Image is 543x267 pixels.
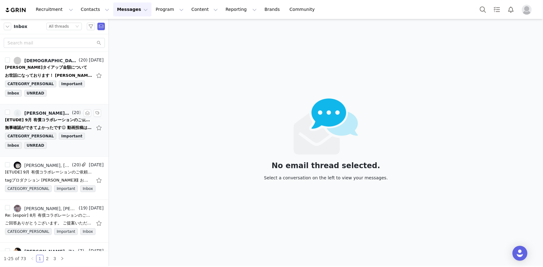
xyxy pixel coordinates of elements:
span: Important [54,228,78,235]
img: 9f5de37f-36ce-4bf7-8334-b1c5580d9fb9--s.jpg [14,109,21,117]
div: [DEMOGRAPHIC_DATA][PERSON_NAME], [PERSON_NAME] [24,58,77,63]
span: (7) [77,248,84,254]
div: [PERSON_NAME], Miwa [24,111,71,116]
a: [PERSON_NAME], ヌン [14,248,77,255]
div: ご回答ありがとうございます。 ご提案いただいたエチュード、 エスポワールのキャンペーンは現在終了しておりますが、 今後のキャンペーンで参加可能なプロジェクトがあるか確認いたします。 なお、イニス... [5,220,92,226]
div: [ETUDE] 9月 有償コラボレーションのご依頼（@miwa_asmr様） [5,117,92,123]
img: emails-empty2x.png [294,99,358,154]
img: b2f81592-b24c-41bd-bacd-7f1411a02baf.jpg [14,162,21,169]
span: Send Email [97,23,105,30]
div: [PERSON_NAME], [PERSON_NAME] [24,206,77,211]
button: Messages [113,2,152,16]
button: Reporting [222,2,260,16]
button: Content [188,2,222,16]
span: CATEGORY_PERSONAL [5,81,56,87]
div: お世話になっております！ 新塘 真理マネジメント担当の鵜木です！ 下記にて修正稿とサムネ候補を送付いたしましたので ご確認いただけますと幸いです！ ▼修正動画 https://drive.goo... [5,72,92,79]
i: icon: search [97,41,101,45]
div: No email thread selected. [264,162,388,169]
span: Inbox [80,185,96,192]
span: Inbox [80,228,96,235]
span: UNREAD [24,90,47,97]
div: 新塘真理タイアップ金額について [5,64,87,71]
span: (20) [71,162,81,168]
a: Tasks [490,2,504,16]
a: [PERSON_NAME], [PERSON_NAME] [14,205,77,212]
span: (20) [77,57,88,63]
div: Open Intercom Messenger [513,246,527,261]
button: Recruitment [32,2,77,16]
a: 1 [36,255,43,262]
li: 1-25 of 73 [4,255,26,262]
div: 無事確認ができてよかったです😌 動画投稿は本日29日でしょうか？ また、指定ハッシュタグのご連絡もお待ちしてます😌✨ 2025年9月29日(月) 17:48 엄정민 <minaeom25@gma... [5,125,92,131]
div: [PERSON_NAME], [PERSON_NAME] [24,163,71,168]
div: All threads [49,23,69,30]
li: 2 [44,255,51,262]
span: Inbox [5,142,22,149]
button: Profile [518,5,538,15]
div: Select a conversation on the left to view your messages. [264,174,388,181]
span: Important [54,185,78,192]
li: Next Page [59,255,66,262]
img: placeholder-profile.jpg [522,5,532,15]
li: 1 [36,255,44,262]
div: tagプロダクション 高田様 お世話になっております。 Amorepacificのジョンミンです。 確認ありがとうございます。 10月10日の動画を楽しみにしております。 今後ともよろしくお願い... [5,177,92,183]
img: grin logo [5,7,27,13]
i: icon: down [75,25,79,29]
span: Inbox [5,90,22,97]
a: [PERSON_NAME], [PERSON_NAME] [14,162,71,169]
img: 81f49241-bad2-4f7c-9382-2b81127225f6.jpg [14,205,21,212]
i: icon: left [30,257,34,260]
input: Search mail [4,38,105,48]
span: Important [59,133,85,140]
button: Notifications [504,2,518,16]
span: Inbox [14,23,27,30]
li: Previous Page [29,255,36,262]
button: Program [152,2,187,16]
div: [PERSON_NAME], ヌン [24,249,77,254]
button: Search [476,2,490,16]
a: 3 [51,255,58,262]
i: icon: right [60,257,64,260]
a: [DEMOGRAPHIC_DATA][PERSON_NAME], [PERSON_NAME] [14,57,77,64]
li: 3 [51,255,59,262]
a: [PERSON_NAME], Miwa [14,109,71,117]
div: [ETUDE] 9月 有償コラボレーションのご依頼（@sabon_246様） [5,169,92,175]
div: Re: [espoir] 8月 有償コラボレーションのご依頼（@seira_sw様） [5,212,92,219]
span: CATEGORY_PERSONAL [5,185,52,192]
span: UNREAD [24,142,47,149]
a: Community [286,2,321,16]
a: Brands [261,2,285,16]
a: 2 [44,255,51,262]
button: Contacts [77,2,113,16]
span: Important [59,81,85,87]
img: db6061ca-e245-482f-9ab2-292b022f7b91.jpg [14,248,21,255]
span: (19) [77,205,88,211]
span: CATEGORY_PERSONAL [5,133,56,140]
span: CATEGORY_PERSONAL [5,228,52,235]
span: (20) [71,109,81,116]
